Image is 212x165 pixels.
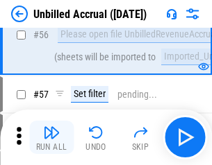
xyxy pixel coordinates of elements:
[132,143,149,151] div: Skip
[85,143,106,151] div: Undo
[118,121,163,154] button: Skip
[88,124,104,141] img: Undo
[71,86,108,103] div: Set filter
[74,121,118,154] button: Undo
[33,89,49,100] span: # 57
[29,121,74,154] button: Run All
[36,143,67,151] div: Run All
[117,89,157,100] div: pending...
[184,6,201,22] img: Settings menu
[132,124,149,141] img: Skip
[33,8,147,21] div: Unbilled Accrual ([DATE])
[11,6,28,22] img: Back
[33,29,49,40] span: # 56
[166,8,177,19] img: Support
[174,126,196,148] img: Main button
[43,124,60,141] img: Run All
